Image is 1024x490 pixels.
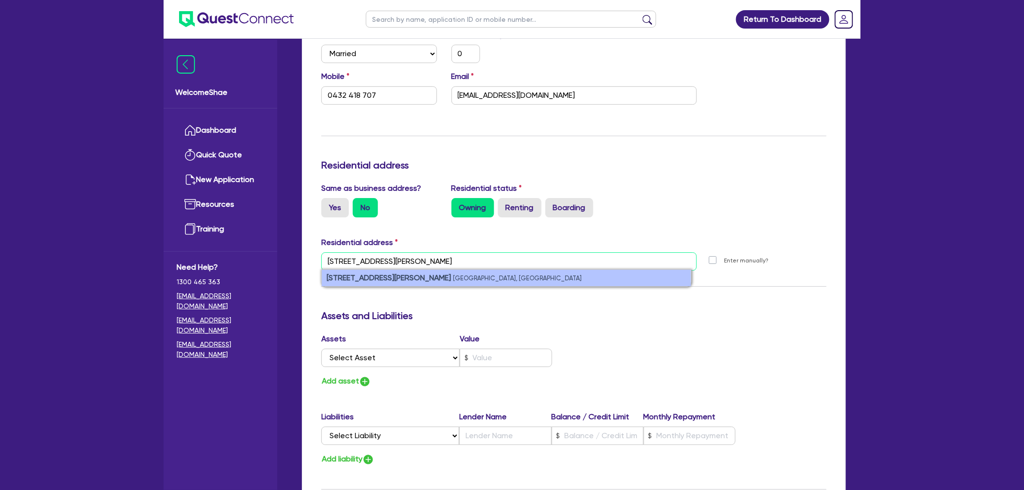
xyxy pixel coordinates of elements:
img: resources [184,199,196,210]
a: Training [177,217,264,242]
img: icon-menu-close [177,55,195,74]
a: Return To Dashboard [736,10,829,29]
button: Add asset [321,375,371,388]
label: Monthly Repayment [644,411,736,423]
a: Quick Quote [177,143,264,168]
label: Mobile [321,71,349,82]
a: [EMAIL_ADDRESS][DOMAIN_NAME] [177,339,264,360]
h3: Assets and Liabilities [321,310,827,322]
label: Value [460,333,480,345]
label: Yes [321,198,349,217]
input: Balance / Credit Limit [552,427,644,445]
img: icon-add [362,454,374,465]
label: Renting [498,198,542,217]
span: Need Help? [177,261,264,273]
input: Search by name, application ID or mobile number... [366,11,656,28]
span: Welcome Shae [175,87,266,98]
label: Balance / Credit Limit [552,411,644,423]
label: Same as business address? [321,183,421,194]
img: new-application [184,174,196,185]
a: Dropdown toggle [831,7,857,32]
label: Boarding [545,198,593,217]
img: quick-quote [184,149,196,161]
h3: Residential address [321,159,827,171]
a: Dashboard [177,118,264,143]
input: Monthly Repayment [644,427,736,445]
a: [EMAIL_ADDRESS][DOMAIN_NAME] [177,315,264,336]
a: Resources [177,192,264,217]
span: 1300 465 363 [177,277,264,287]
label: Enter manually? [724,256,769,265]
label: No [353,198,378,217]
label: Owning [452,198,494,217]
a: [EMAIL_ADDRESS][DOMAIN_NAME] [177,291,264,311]
button: Add liability [321,453,375,466]
img: icon-add [359,376,371,387]
img: training [184,223,196,235]
label: Residential address [321,237,398,248]
strong: [STREET_ADDRESS][PERSON_NAME] [327,273,451,282]
label: Lender Name [459,411,551,423]
a: New Application [177,168,264,192]
label: Residential status [452,183,522,194]
img: quest-connect-logo-blue [179,11,294,27]
label: Liabilities [321,411,459,423]
label: Assets [321,333,460,345]
label: Email [452,71,474,82]
input: Value [460,349,552,367]
input: Lender Name [459,427,551,445]
small: [GEOGRAPHIC_DATA], [GEOGRAPHIC_DATA] [453,275,582,282]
